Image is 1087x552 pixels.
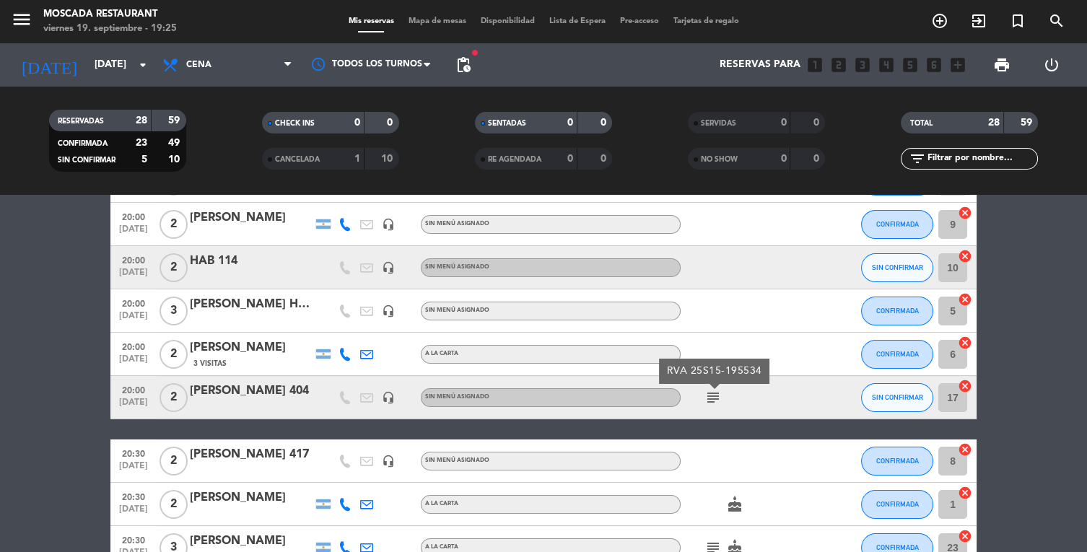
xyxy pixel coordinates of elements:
span: print [993,56,1010,74]
span: Cena [186,60,211,70]
i: cake [726,496,743,513]
span: 20:00 [115,294,152,311]
i: cancel [958,442,972,457]
span: Sin menú asignado [425,264,489,270]
span: 20:00 [115,251,152,268]
strong: 0 [354,118,360,128]
div: LOG OUT [1027,43,1077,87]
i: headset_mic [382,391,395,404]
div: viernes 19. septiembre - 19:25 [43,22,177,36]
span: CHECK INS [275,120,315,127]
span: Reservas para [720,59,800,71]
span: 20:00 [115,208,152,224]
button: CONFIRMADA [861,447,933,476]
strong: 28 [136,115,147,126]
span: [DATE] [115,504,152,521]
i: headset_mic [382,455,395,468]
button: SIN CONFIRMAR [861,383,933,412]
strong: 49 [168,138,183,148]
strong: 0 [780,118,786,128]
span: fiber_manual_record [471,48,479,57]
div: RVA 25S15-195534 [667,364,762,379]
span: 2 [160,340,188,369]
span: 20:30 [115,488,152,504]
input: Filtrar por nombre... [925,151,1037,167]
button: CONFIRMADA [861,490,933,519]
div: [PERSON_NAME] [190,489,313,507]
span: Lista de Espera [542,17,613,25]
div: [PERSON_NAME] 417 [190,445,313,464]
strong: 23 [136,138,147,148]
span: CONFIRMADA [876,543,919,551]
i: looks_two [829,56,848,74]
div: [PERSON_NAME] [190,338,313,357]
span: CANCELADA [275,156,320,163]
strong: 0 [601,118,609,128]
span: Disponibilidad [473,17,542,25]
span: A LA CARTA [425,544,458,550]
span: pending_actions [455,56,472,74]
strong: 0 [780,154,786,164]
i: looks_4 [877,56,896,74]
div: [PERSON_NAME] [190,209,313,227]
span: SIN CONFIRMAR [872,263,923,271]
span: [DATE] [115,224,152,241]
span: TOTAL [909,120,932,127]
i: cancel [958,206,972,220]
span: CONFIRMADA [876,457,919,465]
i: cancel [958,486,972,500]
i: add_circle_outline [931,12,948,30]
span: 3 [160,297,188,325]
span: CONFIRMADA [876,350,919,358]
i: headset_mic [382,218,395,231]
strong: 1 [354,154,360,164]
i: cancel [958,336,972,350]
span: Pre-acceso [613,17,666,25]
div: Moscada Restaurant [43,7,177,22]
span: SENTADAS [488,120,526,127]
i: arrow_drop_down [134,56,152,74]
i: [DATE] [11,49,87,81]
strong: 0 [387,118,396,128]
span: [DATE] [115,268,152,284]
strong: 0 [567,154,573,164]
span: [DATE] [115,398,152,414]
i: add_box [948,56,967,74]
span: 2 [160,447,188,476]
i: cancel [958,292,972,307]
span: 2 [160,253,188,282]
span: [DATE] [115,311,152,328]
span: SIN CONFIRMAR [872,393,923,401]
span: 20:30 [115,531,152,548]
span: SIN CONFIRMAR [58,157,115,164]
span: A LA CARTA [425,351,458,356]
span: RE AGENDADA [488,156,541,163]
i: filter_list [908,150,925,167]
i: cancel [958,249,972,263]
i: subject [704,389,722,406]
button: CONFIRMADA [861,210,933,239]
span: [DATE] [115,461,152,478]
span: Mapa de mesas [401,17,473,25]
span: CONFIRMADA [876,307,919,315]
i: turned_in_not [1009,12,1026,30]
span: Tarjetas de regalo [666,17,746,25]
i: power_settings_new [1043,56,1060,74]
button: menu [11,9,32,35]
span: CONFIRMADA [58,140,108,147]
strong: 10 [381,154,396,164]
span: 3 Visitas [193,358,227,369]
strong: 10 [168,154,183,165]
button: SIN CONFIRMAR [861,253,933,282]
span: 20:00 [115,381,152,398]
i: cancel [958,529,972,543]
div: HAB 114 [190,252,313,271]
strong: 0 [601,154,609,164]
span: RESERVADAS [58,118,104,125]
strong: 0 [813,154,822,164]
i: headset_mic [382,261,395,274]
span: [DATE] [115,354,152,371]
i: looks_3 [853,56,872,74]
div: [PERSON_NAME] 404 [190,382,313,400]
span: Sin menú asignado [425,457,489,463]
